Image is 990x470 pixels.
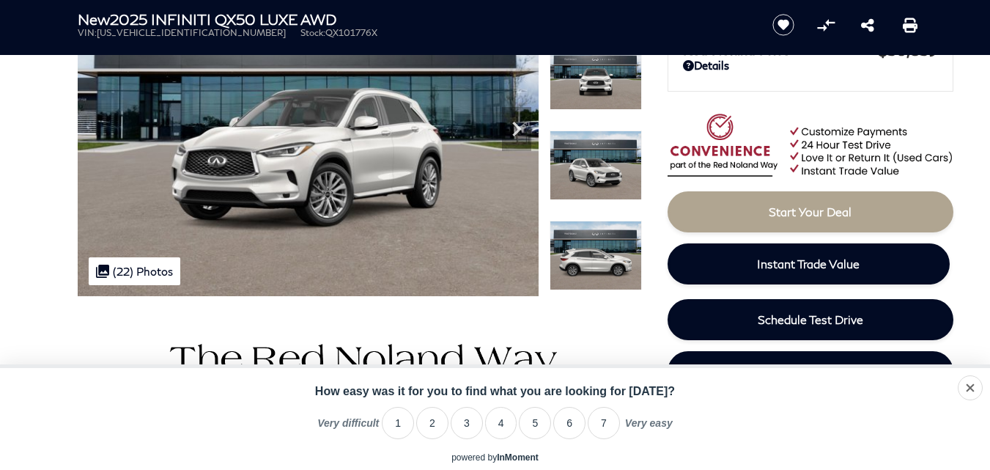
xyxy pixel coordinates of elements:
label: Very easy [625,417,673,439]
a: Share this New 2025 INFINITI QX50 LUXE AWD [861,16,874,34]
span: Start Your Deal [769,205,852,219]
button: Save vehicle [767,13,799,37]
li: 3 [451,407,483,439]
span: [US_VEHICLE_IDENTIFICATION_NUMBER] [97,27,286,38]
div: Next [502,107,531,151]
a: Start Your Deal [668,191,953,232]
img: New 2025 RADIANT WHITE INFINITI LUXE AWD image 2 [550,40,642,110]
li: 2 [416,407,448,439]
li: 1 [382,407,414,439]
div: (22) Photos [89,257,180,285]
span: QX101776X [325,27,377,38]
a: Print this New 2025 INFINITI QX50 LUXE AWD [903,16,917,34]
div: powered by inmoment [451,452,539,463]
a: Schedule Test Drive [668,299,953,340]
li: 6 [553,407,585,439]
span: Schedule Test Drive [758,312,863,326]
strong: New [78,10,110,28]
button: Compare Vehicle [815,14,837,36]
h1: 2025 INFINITI QX50 LUXE AWD [78,11,748,27]
img: New 2025 RADIANT WHITE INFINITI LUXE AWD image 3 [550,131,642,200]
li: 4 [485,407,517,439]
img: New 2025 RADIANT WHITE INFINITI LUXE AWD image 4 [550,221,642,290]
a: Details [683,59,938,72]
label: Very difficult [317,417,379,439]
a: InMoment [497,452,539,463]
div: Close survey [958,375,983,400]
li: 7 [588,407,620,439]
a: Instant Trade Value [668,243,950,284]
span: Stock: [300,27,325,38]
li: 5 [519,407,551,439]
span: Instant Trade Value [757,257,860,271]
a: Download Brochure [668,351,953,392]
span: VIN: [78,27,97,38]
